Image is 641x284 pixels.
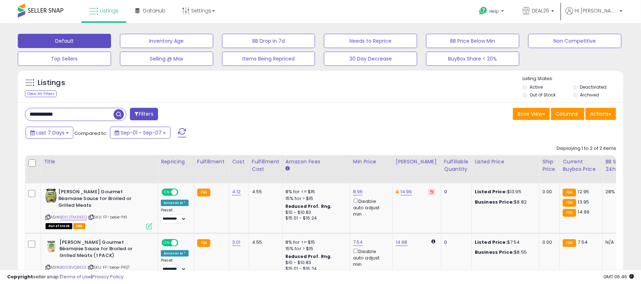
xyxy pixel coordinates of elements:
div: $8.82 [475,199,534,205]
div: Disable auto adjust min [353,247,387,268]
button: BB Drop in 7d [222,34,315,48]
span: Hi [PERSON_NAME] [575,7,618,14]
a: Terms of Use [61,273,91,280]
div: $15.01 - $16.24 [285,266,345,272]
a: 7.54 [353,239,363,246]
a: Help [473,1,511,23]
div: Amazon AI * [161,200,189,206]
i: Get Help [479,6,488,15]
b: [PERSON_NAME] Gourmet Béarnaise Sauce for Broiled or Grilled Meats (1 PACK) [59,239,146,261]
div: 0.00 [542,239,554,246]
button: Non Competitive [528,34,621,48]
button: Last 7 Days [26,127,73,139]
div: 15% for > $15 [285,246,345,252]
button: Default [18,34,111,48]
img: 51k166Lf4-L._SL40_.jpg [46,189,57,203]
div: [PERSON_NAME] [396,158,438,165]
button: BuyBox Share < 20% [426,52,519,66]
small: FBA [197,239,210,247]
b: Reduced Prof. Rng. [285,203,332,209]
span: Compared to: [74,130,107,137]
div: 0 [444,189,466,195]
button: BB Price Below Min [426,34,519,48]
div: Cost [232,158,246,165]
div: N/A [605,239,629,246]
div: seller snap | | [7,274,124,280]
div: $7.54 [475,239,534,246]
a: 4.12 [232,188,241,195]
div: $8.55 [475,249,534,256]
label: Deactivated [580,84,607,90]
div: 0 [444,239,466,246]
div: 8% for <= $15 [285,189,345,195]
a: 14.98 [396,239,408,246]
button: Inventory Age [120,34,213,48]
div: $10 - $10.83 [285,210,345,216]
b: [PERSON_NAME] Gourmet Béarnaise Sauce for Broiled or Grilled Meats [58,189,145,210]
span: FBA [73,223,85,229]
div: Current Buybox Price [563,158,599,173]
div: Clear All Filters [25,90,57,97]
button: Items Being Repriced [222,52,315,66]
span: OFF [177,189,189,195]
span: Help [489,8,499,14]
div: Amazon AI * [161,250,189,257]
small: FBA [197,189,210,196]
span: 12.95 [578,188,589,195]
button: Columns [551,108,584,120]
div: Repricing [161,158,191,165]
div: $10 - $10.83 [285,260,345,266]
button: 30 Day Decrease [324,52,417,66]
div: Fulfillment Cost [252,158,279,173]
a: 3.01 [232,239,241,246]
span: 7.54 [578,239,588,246]
img: 415GM75bU1L._SL40_.jpg [46,239,58,253]
a: 8.96 [353,188,363,195]
div: $15.01 - $16.24 [285,215,345,221]
span: 2025-09-15 06:46 GMT [603,273,634,280]
b: Business Price: [475,199,514,205]
div: BB Share 24h. [605,158,631,173]
button: Sep-01 - Sep-07 [110,127,170,139]
small: FBA [563,199,576,207]
h5: Listings [38,78,65,88]
button: Needs to Reprice [324,34,417,48]
a: 14.99 [400,188,412,195]
span: 14.99 [578,209,590,215]
div: Preset: [161,258,189,274]
small: Amazon Fees. [285,165,290,172]
a: Hi [PERSON_NAME] [566,7,622,23]
span: Columns [556,110,578,117]
a: B008VQ8KSE [60,264,86,270]
span: DataHub [143,7,165,14]
span: Listings [100,7,119,14]
span: Last 7 Days [36,129,64,136]
div: $13.95 [475,189,534,195]
span: 13.95 [578,199,589,205]
span: | SKU: FF-bebe-PK1/1 [88,264,130,270]
div: Displaying 1 to 2 of 2 items [557,145,616,152]
label: Out of Stock [530,92,556,98]
div: 28% [605,189,629,195]
div: 0.00 [542,189,554,195]
span: Sep-01 - Sep-07 [121,129,162,136]
div: Preset: [161,208,189,224]
button: Filters [130,108,158,120]
b: Business Price: [475,249,514,256]
a: Privacy Policy [92,273,124,280]
div: Min Price [353,158,390,165]
b: Listed Price: [475,239,507,246]
small: FBA [563,209,576,217]
div: 4.55 [252,189,277,195]
div: 4.55 [252,239,277,246]
small: FBA [563,239,576,247]
button: Selling @ Max [120,52,213,66]
b: Listed Price: [475,188,507,195]
b: Reduced Prof. Rng. [285,253,332,259]
div: Fulfillment [197,158,226,165]
div: Listed Price [475,158,536,165]
small: FBA [563,189,576,196]
span: | SKU: FF-bebe-PK1 [88,214,127,220]
div: Title [44,158,155,165]
div: Amazon Fees [285,158,347,165]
